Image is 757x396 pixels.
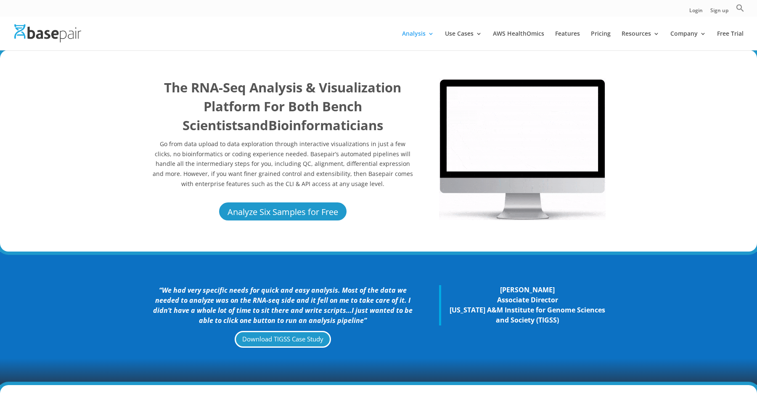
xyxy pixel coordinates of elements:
a: Resources [622,31,659,50]
a: Sign up [710,8,728,17]
i: “We had very specific needs for quick and easy analysis. Most of the data we needed to analyze wa... [153,286,413,325]
b: Bioinformaticians [268,116,383,134]
a: AWS HealthOmics [493,31,544,50]
a: Pricing [591,31,611,50]
strong: Associate Director [497,295,558,304]
b: The RNA-Seq Analysis & Visualization Platform For Both Bench Scientists [164,79,401,134]
a: Analysis [402,31,434,50]
img: RNA Seq 2022 [439,78,606,220]
svg: Search [736,4,744,12]
img: Basepair [14,24,81,42]
a: Use Cases [445,31,482,50]
iframe: Drift Widget Chat Controller [715,354,747,386]
a: Download TIGSS Case Study [235,331,331,348]
strong: [US_STATE] A&M Institute for Genome Sciences and Society (TIGSS) [450,305,605,325]
a: Search Icon Link [736,4,744,17]
p: Go from data upload to data exploration through interactive visualizations in just a few clicks, ... [151,139,414,189]
b: and [244,116,268,134]
a: Company [670,31,706,50]
strong: [PERSON_NAME] [500,285,555,294]
a: Features [555,31,580,50]
a: Login [689,8,703,17]
a: Analyze Six Samples for Free [218,201,348,222]
a: Free Trial [717,31,744,50]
